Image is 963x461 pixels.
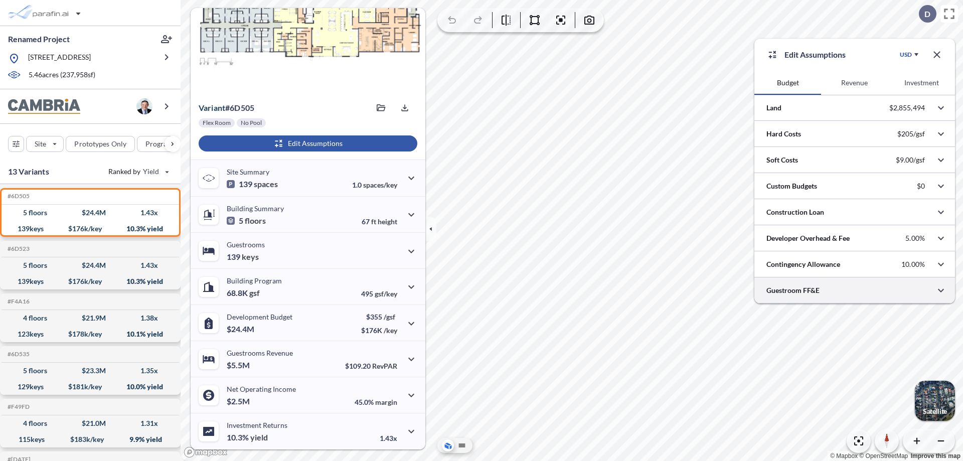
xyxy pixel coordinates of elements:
[137,136,191,152] button: Program
[28,52,91,65] p: [STREET_ADDRESS]
[766,103,781,113] p: Land
[29,70,95,81] p: 5.46 acres ( 237,958 sf)
[199,135,417,151] button: Edit Assumptions
[766,181,817,191] p: Custom Budgets
[897,129,925,138] p: $205/gsf
[924,10,930,19] p: D
[361,313,397,321] p: $355
[766,129,801,139] p: Hard Costs
[371,217,376,226] span: ft
[345,362,397,370] p: $109.20
[227,385,296,393] p: Net Operating Income
[766,233,850,243] p: Developer Overhead & Fee
[227,324,256,334] p: $24.4M
[6,351,30,358] h5: Click to copy the code
[227,349,293,357] p: Guestrooms Revenue
[352,181,397,189] p: 1.0
[227,240,265,249] p: Guestrooms
[241,119,262,127] p: No Pool
[917,182,925,191] p: $0
[915,381,955,421] img: Switcher Image
[242,252,259,262] span: keys
[100,164,176,180] button: Ranked by Yield
[830,452,858,459] a: Mapbox
[227,179,278,189] p: 139
[380,434,397,442] p: 1.43x
[372,362,397,370] span: RevPAR
[896,156,925,165] p: $9.00/gsf
[203,119,231,127] p: Flex Room
[355,398,397,406] p: 45.0%
[35,139,46,149] p: Site
[442,439,454,451] button: Aerial View
[199,103,254,113] p: # 6d505
[900,51,912,59] div: USD
[8,34,70,45] p: Renamed Project
[456,439,468,451] button: Site Plan
[6,298,30,305] h5: Click to copy the code
[8,166,49,178] p: 13 Variants
[911,452,960,459] a: Improve this map
[227,421,287,429] p: Investment Returns
[6,193,30,200] h5: Click to copy the code
[249,288,260,298] span: gsf
[889,103,925,112] p: $2,855,494
[145,139,174,149] p: Program
[227,313,292,321] p: Development Budget
[384,313,395,321] span: /gsf
[199,103,225,112] span: Variant
[8,99,80,114] img: BrandImage
[901,260,925,269] p: 10.00%
[227,252,259,262] p: 139
[227,216,266,226] p: 5
[754,71,821,95] button: Budget
[227,276,282,285] p: Building Program
[784,49,846,61] p: Edit Assumptions
[6,245,30,252] h5: Click to copy the code
[375,289,397,298] span: gsf/key
[74,139,126,149] p: Prototypes Only
[184,446,228,458] a: Mapbox homepage
[362,217,397,226] p: 67
[361,326,397,335] p: $176K
[66,136,135,152] button: Prototypes Only
[766,207,824,217] p: Construction Loan
[888,71,955,95] button: Investment
[905,234,925,243] p: 5.00%
[227,204,284,213] p: Building Summary
[859,452,908,459] a: OpenStreetMap
[378,217,397,226] span: height
[143,167,159,177] span: Yield
[227,360,251,370] p: $5.5M
[766,155,798,165] p: Soft Costs
[26,136,64,152] button: Site
[361,289,397,298] p: 495
[915,381,955,421] button: Switcher ImageSatellite
[375,398,397,406] span: margin
[923,407,947,415] p: Satellite
[821,71,888,95] button: Revenue
[227,288,260,298] p: 68.8K
[384,326,397,335] span: /key
[227,432,268,442] p: 10.3%
[254,179,278,189] span: spaces
[363,181,397,189] span: spaces/key
[136,98,152,114] img: user logo
[250,432,268,442] span: yield
[6,403,30,410] h5: Click to copy the code
[245,216,266,226] span: floors
[227,396,251,406] p: $2.5M
[766,259,840,269] p: Contingency Allowance
[227,168,269,176] p: Site Summary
